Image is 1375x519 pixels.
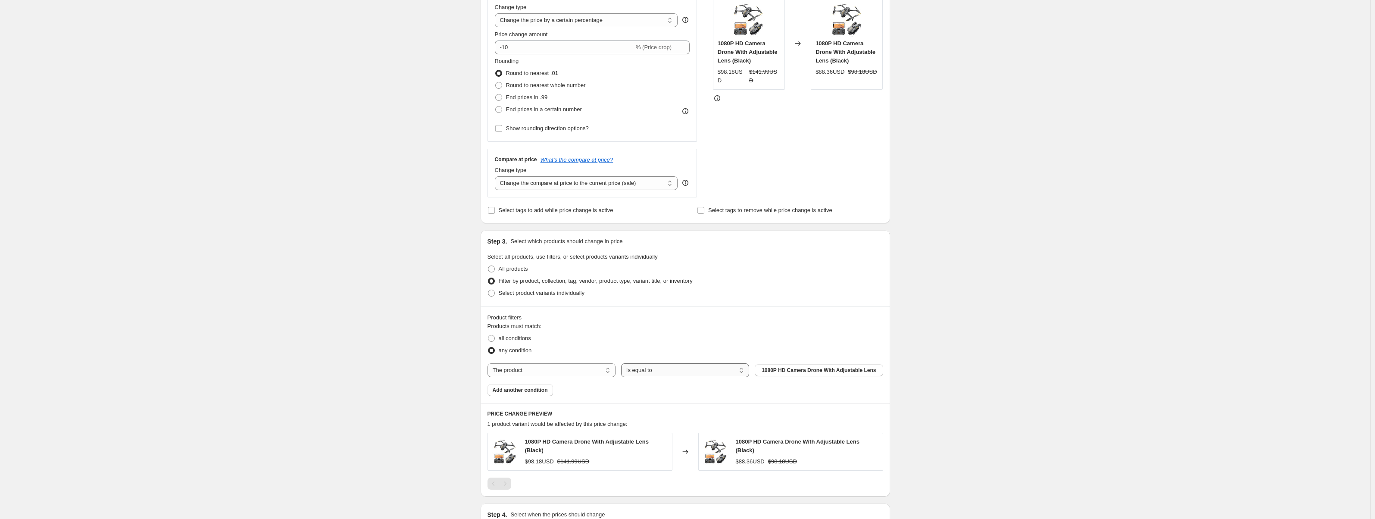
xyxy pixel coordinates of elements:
p: Select which products should change in price [510,237,622,246]
span: 1080P HD Camera Drone With Adjustable Lens (Black) [718,40,778,64]
span: $98.18USD [718,69,743,84]
h2: Step 3. [487,237,507,246]
span: Select tags to remove while price change is active [708,207,832,213]
span: Filter by product, collection, tag, vendor, product type, variant title, or inventory [499,278,693,284]
span: % (Price drop) [636,44,672,50]
span: Products must match: [487,323,542,329]
span: Select product variants individually [499,290,584,296]
span: Rounding [495,58,519,64]
span: $88.36USD [816,69,844,75]
span: Price change amount [495,31,548,38]
h6: PRICE CHANGE PREVIEW [487,410,883,417]
h2: Step 4. [487,510,507,519]
span: 1080P HD Camera Drone With Adjustable Lens (Black) [525,438,649,453]
span: Round to nearest whole number [506,82,586,88]
span: $98.18USD [525,458,554,465]
span: 1080P HD Camera Drone With Adjustable Lens (Black) [736,438,859,453]
span: Change type [495,167,527,173]
span: $88.36USD [736,458,765,465]
input: -15 [495,41,634,54]
img: 71NrenGXgPL_80x.jpg [830,2,864,37]
div: help [681,16,690,24]
span: $98.18USD [848,69,877,75]
div: help [681,178,690,187]
span: Select all products, use filters, or select products variants individually [487,253,658,260]
span: any condition [499,347,532,353]
button: 1080P HD Camera Drone With Adjustable Lens [755,364,883,376]
span: End prices in a certain number [506,106,582,113]
span: Change type [495,4,527,10]
span: 1080P HD Camera Drone With Adjustable Lens (Black) [816,40,875,64]
span: Select tags to add while price change is active [499,207,613,213]
span: All products [499,266,528,272]
h3: Compare at price [495,156,537,163]
nav: Pagination [487,478,511,490]
span: Add another condition [493,387,548,394]
p: Select when the prices should change [510,510,605,519]
img: 71NrenGXgPL_80x.jpg [731,2,766,37]
span: all conditions [499,335,531,341]
button: Add another condition [487,384,553,396]
div: Product filters [487,313,883,322]
img: 71NrenGXgPL_80x.jpg [492,439,518,465]
span: 1 product variant would be affected by this price change: [487,421,628,427]
span: End prices in .99 [506,94,548,100]
span: 1080P HD Camera Drone With Adjustable Lens [762,367,876,374]
button: What's the compare at price? [541,156,613,163]
span: $141.99USD [557,458,589,465]
span: $141.99USD [749,69,777,84]
img: 71NrenGXgPL_80x.jpg [703,439,729,465]
span: Show rounding direction options? [506,125,589,131]
span: Round to nearest .01 [506,70,558,76]
span: $98.18USD [768,458,797,465]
